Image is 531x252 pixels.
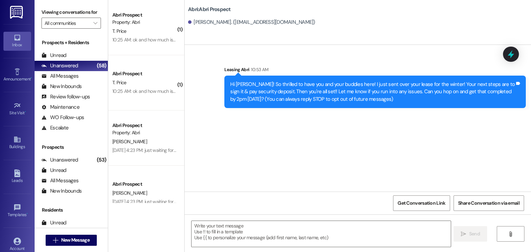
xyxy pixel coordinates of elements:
div: Abri Prospect [112,181,176,188]
div: Unread [41,219,66,226]
div: Leasing Abri [224,66,526,76]
button: Get Conversation Link [393,195,450,211]
div: New Inbounds [41,83,82,90]
i:  [461,231,466,237]
div: New Inbounds [41,187,82,195]
i:  [93,20,97,26]
span: Send [469,230,480,238]
div: 10:25 AM: ok and how much is it again for the whole semester with the parking pass? [112,88,282,94]
button: Send [454,226,487,242]
span: [PERSON_NAME] [112,190,147,196]
div: Escalate [41,124,68,132]
button: Share Conversation via email [454,195,524,211]
span: • [25,109,26,114]
div: Unread [41,52,66,59]
div: Property: Abri [112,129,176,136]
div: 10:25 AM: ok and how much is it again for the whole semester with the parking pass? [112,37,282,43]
div: [DATE] 4:23 PM: just waiting for my mom to sign it [112,198,210,205]
div: (53) [95,155,108,165]
div: Unanswered [41,156,78,164]
a: Buildings [3,134,31,152]
img: ResiDesk Logo [10,6,24,19]
span: Get Conversation Link [398,200,445,207]
div: [DATE] 4:23 PM: just waiting for my mom to sign it [112,147,210,153]
label: Viewing conversations for [41,7,101,18]
div: (58) [95,60,108,71]
span: [PERSON_NAME] [112,138,147,145]
div: Review follow-ups [41,93,90,100]
span: T. Price [112,79,126,86]
div: 10:53 AM [249,66,268,73]
span: New Message [61,236,90,244]
span: Share Conversation via email [458,200,520,207]
div: Prospects + Residents [35,39,108,46]
div: All Messages [41,177,78,184]
button: New Message [46,235,97,246]
div: Abri Prospect [112,11,176,19]
div: Prospects [35,144,108,151]
a: Site Visit • [3,100,31,118]
div: Property: Abri [112,19,176,26]
div: Abri Prospect [112,122,176,129]
input: All communities [45,18,90,29]
div: [PERSON_NAME]. ([EMAIL_ADDRESS][DOMAIN_NAME]) [188,19,315,26]
div: Abri Prospect [112,70,176,77]
a: Leads [3,167,31,186]
div: Maintenance [41,104,80,111]
div: Unread [41,167,66,174]
div: Hi [PERSON_NAME]! So thrilled to have you and your buddies here! I just sent over your lease for ... [230,81,515,103]
i:  [53,238,58,243]
div: Unanswered [41,62,78,69]
span: T. Price [112,28,126,34]
a: Templates • [3,202,31,220]
span: • [27,211,28,216]
a: Inbox [3,32,31,50]
div: Residents [35,206,108,214]
i:  [508,231,513,237]
div: WO Follow-ups [41,114,84,121]
div: All Messages [41,72,78,80]
span: • [31,76,32,80]
b: Abri: Abri Prospect [188,6,231,13]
